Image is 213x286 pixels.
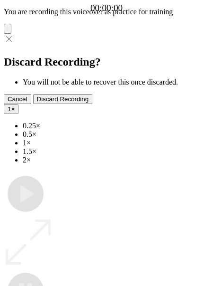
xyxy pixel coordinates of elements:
li: You will not be able to recover this once discarded. [23,78,209,86]
li: 1.5× [23,147,209,156]
span: 1 [8,105,11,113]
h2: Discard Recording? [4,56,209,68]
button: Cancel [4,94,31,104]
li: 0.25× [23,122,209,130]
li: 0.5× [23,130,209,139]
a: 00:00:00 [90,3,123,13]
li: 2× [23,156,209,164]
button: Discard Recording [33,94,93,104]
button: 1× [4,104,18,114]
p: You are recording this voiceover as practice for training [4,8,209,16]
li: 1× [23,139,209,147]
